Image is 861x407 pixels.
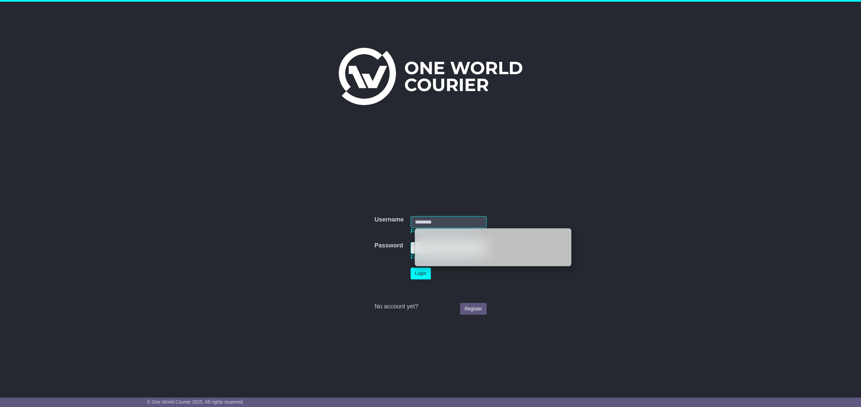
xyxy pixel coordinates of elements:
[411,228,474,235] a: Forgot your username?
[460,303,486,315] a: Register
[374,303,486,310] div: No account yet?
[374,242,403,249] label: Password
[374,216,404,224] label: Username
[411,268,431,279] button: Login
[339,48,522,105] img: One World
[147,399,244,405] span: © One World Courier 2025. All rights reserved.
[411,254,473,261] a: Forgot your password?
